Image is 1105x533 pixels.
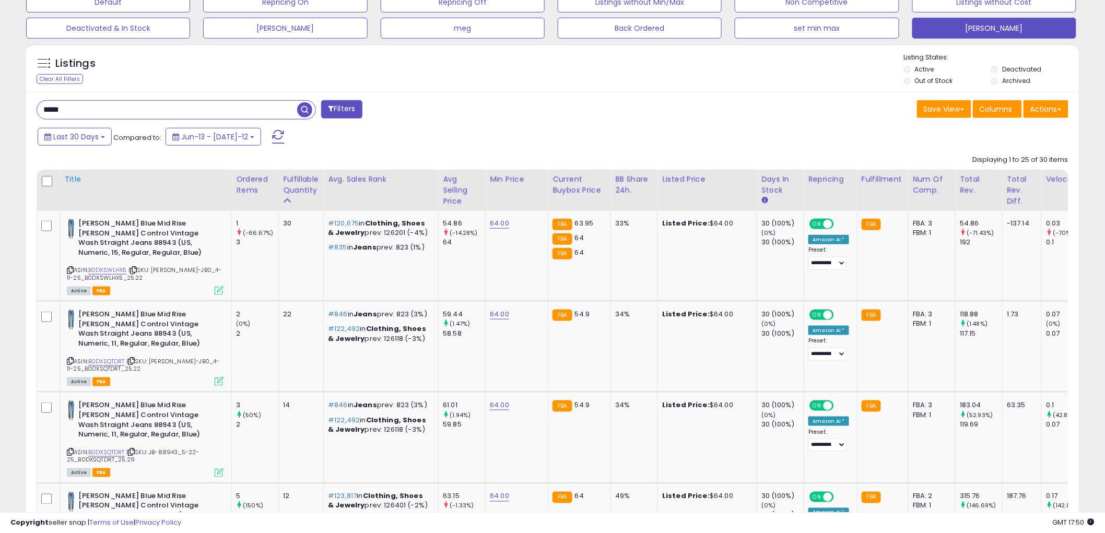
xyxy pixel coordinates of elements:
div: 59.85 [443,420,485,429]
span: 63.95 [575,218,594,228]
b: Listed Price: [662,218,710,228]
button: Jun-13 - [DATE]-12 [166,128,261,146]
div: 118.88 [960,310,1002,319]
div: 3 [236,400,278,410]
span: | SKU: [PERSON_NAME]-JB0_4-11-25_B0DXSWLHX5_25.22 [67,266,222,281]
div: 30 (100%) [761,238,804,247]
div: FBM: 1 [913,501,947,511]
div: 30 (100%) [761,492,804,501]
small: (150%) [243,502,263,510]
label: Deactivated [1002,65,1041,74]
div: 58.58 [443,329,485,338]
div: FBA: 3 [913,310,947,319]
span: All listings currently available for purchase on Amazon [67,287,91,295]
p: in prev: 823 (3%) [328,310,430,319]
div: FBM: 1 [913,319,947,328]
div: Preset: [808,246,849,270]
small: (-71.43%) [967,229,994,237]
small: FBA [862,400,881,412]
button: [PERSON_NAME] [912,18,1076,39]
p: in prev: 823 (3%) [328,400,430,410]
div: Amazon AI * [808,326,849,335]
span: FBA [92,468,110,477]
button: set min max [735,18,899,39]
div: 187.76 [1007,492,1033,501]
div: FBM: 1 [913,228,947,238]
div: Current Buybox Price [552,174,606,196]
div: 33% [615,219,650,228]
img: 31gDL6UxV-L._SL40_.jpg [67,400,76,421]
div: 192 [960,238,1002,247]
div: 14 [283,400,315,410]
div: 61.01 [443,400,485,410]
span: OFF [832,220,849,229]
span: #123,817 [328,491,357,501]
small: (0%) [236,319,251,328]
small: FBA [862,310,881,321]
button: Filters [321,100,362,119]
span: 54.9 [575,309,590,319]
div: 0.1 [1046,238,1088,247]
img: 31gDL6UxV-L._SL40_.jpg [67,492,76,513]
span: #120,675 [328,218,359,228]
label: Archived [1002,76,1030,85]
div: ASIN: [67,310,224,385]
div: Repricing [808,174,853,185]
span: Compared to: [113,133,161,143]
span: 64 [575,247,584,257]
div: 59.44 [443,310,485,319]
div: 0.17 [1046,492,1088,501]
button: Save View [917,100,971,118]
a: 64.00 [490,218,509,229]
span: #122,492 [328,324,360,334]
span: Columns [980,104,1013,114]
div: Avg. Sales Rank [328,174,434,185]
a: Privacy Policy [135,517,181,527]
small: FBA [552,492,572,503]
div: 30 (100%) [761,420,804,429]
div: 3 [236,238,278,247]
p: in prev: 126201 (-4%) [328,219,430,238]
b: Listed Price: [662,400,710,410]
div: 12 [283,492,315,501]
div: 0.07 [1046,420,1088,429]
small: (0%) [761,411,776,419]
div: Fulfillment [862,174,904,185]
small: (-14.28%) [450,229,477,237]
small: (146.69%) [967,502,996,510]
div: 5 [236,492,278,501]
div: 30 (100%) [761,219,804,228]
div: 0.1 [1046,400,1088,410]
span: ON [810,220,824,229]
small: Days In Stock. [761,196,768,205]
span: #122,492 [328,415,360,425]
div: -137.14 [1007,219,1033,228]
span: #835 [328,242,347,252]
div: 22 [283,310,315,319]
div: FBA: 3 [913,400,947,410]
span: Jun-13 - [DATE]-12 [181,132,248,142]
small: FBA [862,219,881,230]
small: FBA [552,233,572,245]
span: #846 [328,400,348,410]
button: Columns [973,100,1022,118]
small: (0%) [761,319,776,328]
span: Jeans [354,400,377,410]
div: Displaying 1 to 25 of 30 items [973,155,1068,165]
span: Jeans [353,242,377,252]
div: 0.07 [1046,329,1088,338]
p: in prev: 126401 (-2%) [328,492,430,511]
span: 54.9 [575,400,590,410]
div: seller snap | | [10,518,181,528]
b: Listed Price: [662,491,710,501]
div: Clear All Filters [37,74,83,84]
b: [PERSON_NAME] Blue Mid Rise [PERSON_NAME] Control Vintage Wash Straight Jeans 88943 (US, Numeric,... [78,219,205,260]
small: FBA [552,248,572,259]
div: 183.04 [960,400,1002,410]
b: Listed Price: [662,309,710,319]
b: [PERSON_NAME] Blue Mid Rise [PERSON_NAME] Control Vintage Wash Straight Jeans 88943 (US, Numeric,... [78,310,205,351]
a: B0DXSQTDRT [88,357,125,366]
div: 30 (100%) [761,400,804,410]
div: 30 (100%) [761,310,804,319]
div: 34% [615,310,650,319]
